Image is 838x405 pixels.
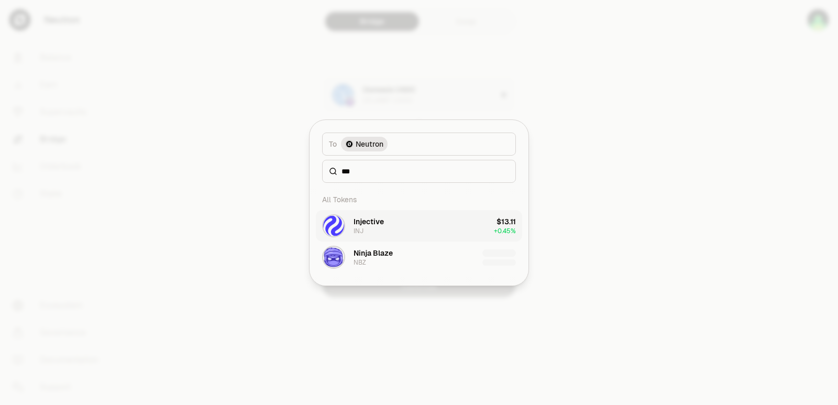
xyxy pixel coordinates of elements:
div: NBZ [354,258,366,267]
img: INJ Logo [323,215,344,236]
button: INJ LogoInjectiveINJ$13.11+0.45% [316,210,522,242]
span: + 0.45% [494,227,516,235]
div: Injective [354,216,384,227]
img: Neutron Logo [346,141,352,147]
img: NBZ Logo [323,247,344,268]
span: Neutron [356,139,383,149]
div: Ninja Blaze [354,248,393,258]
button: NBZ LogoNinja BlazeNBZ [316,242,522,273]
button: ToNeutron LogoNeutron [322,133,516,156]
div: All Tokens [316,189,522,210]
span: To [329,139,337,149]
div: $13.11 [497,216,516,227]
div: INJ [354,227,363,235]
